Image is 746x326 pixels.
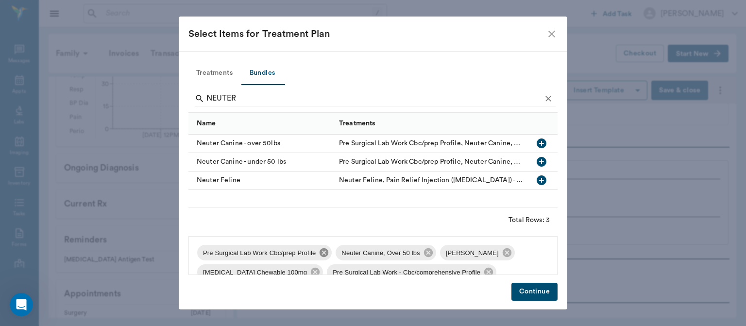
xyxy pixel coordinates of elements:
div: Name [197,110,216,137]
div: Total Rows: 3 [509,215,550,225]
button: Treatments [188,62,240,85]
div: Pre Surgical Lab Work Cbc/prep Profile, Neuter Canine, Over 50 lbs, Elizabethan Collar, Carprofen... [339,138,524,148]
button: Continue [511,283,558,301]
div: Pre Surgical Lab Work Cbc/prep Profile, Neuter Canine, Under 50 lbs, Elizabethan Collar, Carprofe... [339,157,524,167]
input: Find a treatment [206,91,541,106]
button: Bundles [240,62,284,85]
div: Neuter Canine - under 50 lbs [188,153,334,172]
div: Neuter Feline [188,172,334,190]
span: Pre Surgical Lab Work Cbc/prep Profile [197,248,322,258]
div: Name [188,112,334,134]
button: Clear [541,91,556,106]
div: [MEDICAL_DATA] Chewable 100mg [197,264,323,280]
div: [PERSON_NAME] [440,245,515,260]
span: [MEDICAL_DATA] Chewable 100mg [197,268,313,277]
div: Pre Surgical Lab Work - Cbc/comprehensive Profile [327,264,496,280]
span: [PERSON_NAME] [440,248,505,258]
div: Treatments [339,110,375,137]
button: close [546,28,558,40]
div: Select Items for Treatment Plan [188,26,546,42]
div: Search [195,91,556,108]
span: Pre Surgical Lab Work - Cbc/comprehensive Profile [327,268,486,277]
iframe: Intercom live chat [10,293,33,316]
span: Neuter Canine, Over 50 lbs [336,248,425,258]
div: Treatments [334,112,528,134]
div: Neuter Canine - over 50lbs [188,135,334,153]
div: Pre Surgical Lab Work Cbc/prep Profile [197,245,332,260]
div: Neuter Feline, Pain Relief Injection (meloxicam) - (included), Antibiotic Injection (Penicillin/A... [339,175,524,185]
div: Neuter Canine, Over 50 lbs [336,245,436,260]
